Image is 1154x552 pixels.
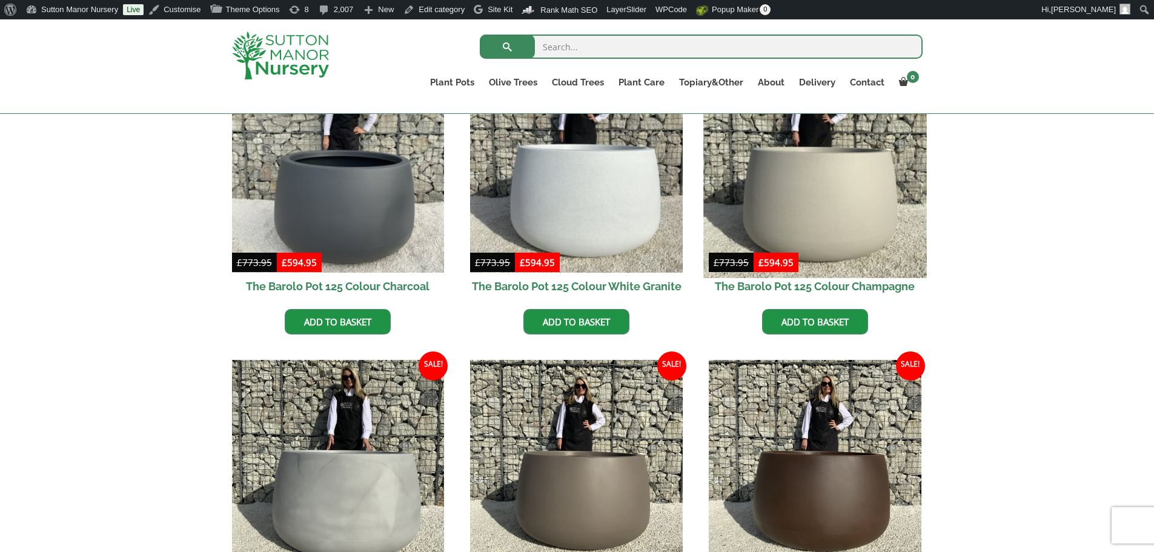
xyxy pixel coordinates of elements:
[540,5,597,15] span: Rank Math SEO
[714,256,749,268] bdi: 773.95
[523,309,629,334] a: Add to basket: “The Barolo Pot 125 Colour White Granite”
[237,256,272,268] bdi: 773.95
[714,256,719,268] span: £
[758,256,794,268] bdi: 594.95
[520,256,555,268] bdi: 594.95
[488,5,512,14] span: Site Kit
[475,256,480,268] span: £
[657,351,686,381] span: Sale!
[709,273,921,300] h2: The Barolo Pot 125 Colour Champagne
[419,351,448,381] span: Sale!
[758,256,764,268] span: £
[282,256,287,268] span: £
[843,74,892,91] a: Contact
[123,4,144,15] a: Live
[282,256,317,268] bdi: 594.95
[285,309,391,334] a: Add to basket: “The Barolo Pot 125 Colour Charcoal”
[896,351,925,381] span: Sale!
[237,256,242,268] span: £
[709,60,921,300] a: Sale! The Barolo Pot 125 Colour Champagne
[907,71,919,83] span: 0
[480,35,923,59] input: Search...
[1051,5,1116,14] span: [PERSON_NAME]
[545,74,611,91] a: Cloud Trees
[611,74,672,91] a: Plant Care
[892,74,923,91] a: 0
[482,74,545,91] a: Olive Trees
[751,74,792,91] a: About
[520,256,525,268] span: £
[703,55,926,278] img: The Barolo Pot 125 Colour Champagne
[232,32,329,79] img: logo
[232,60,445,300] a: Sale! The Barolo Pot 125 Colour Charcoal
[792,74,843,91] a: Delivery
[470,273,683,300] h2: The Barolo Pot 125 Colour White Granite
[470,60,683,300] a: Sale! The Barolo Pot 125 Colour White Granite
[423,74,482,91] a: Plant Pots
[232,273,445,300] h2: The Barolo Pot 125 Colour Charcoal
[762,309,868,334] a: Add to basket: “The Barolo Pot 125 Colour Champagne”
[760,4,771,15] span: 0
[475,256,510,268] bdi: 773.95
[672,74,751,91] a: Topiary&Other
[470,60,683,273] img: The Barolo Pot 125 Colour White Granite
[232,60,445,273] img: The Barolo Pot 125 Colour Charcoal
